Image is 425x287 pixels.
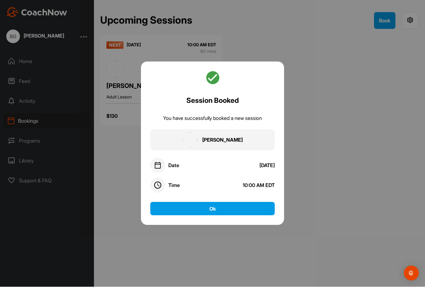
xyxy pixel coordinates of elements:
[202,137,243,144] div: [PERSON_NAME]
[154,162,161,169] img: date
[154,182,161,189] img: time
[243,182,275,189] div: 10:00 AM EDT
[259,162,275,169] div: [DATE]
[186,95,239,106] h2: Session Booked
[404,266,419,281] div: Open Intercom Messenger
[168,182,180,189] div: Time
[150,202,275,216] button: Ok
[163,115,262,122] div: You have successfully booked a new session
[168,162,179,169] div: Date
